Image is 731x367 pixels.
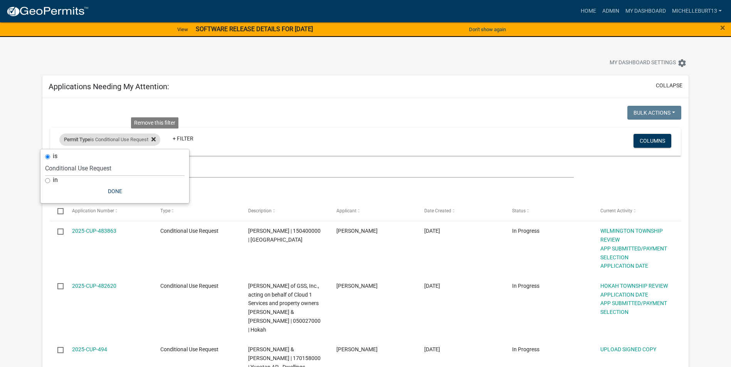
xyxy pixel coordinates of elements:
span: Status [512,208,526,214]
a: My Dashboard [622,4,669,18]
span: Permit Type [64,137,90,142]
button: Columns [634,134,671,148]
span: Current Activity [600,208,632,214]
a: APP SUBMITTED/PAYMENT SELECTION [600,300,667,315]
span: Description [248,208,272,214]
span: Type [160,208,170,214]
datatable-header-cell: Status [505,202,593,220]
button: Don't show again [466,23,509,36]
datatable-header-cell: Application Number [65,202,153,220]
span: In Progress [512,346,539,352]
input: Search for applications [50,162,574,178]
span: × [720,22,725,33]
span: Date Created [424,208,451,214]
datatable-header-cell: Select [50,202,65,220]
button: Close [720,23,725,32]
a: View [174,23,191,36]
a: Home [578,4,599,18]
i: settings [677,58,687,68]
button: Bulk Actions [627,106,681,120]
a: APP SUBMITTED/PAYMENT SELECTION [600,245,667,260]
span: Applicant [336,208,356,214]
button: Done [45,184,185,198]
span: Conditional Use Request [160,228,218,234]
label: in [53,177,58,183]
a: WILMINGTON TOWNSHIP REVIEW [600,228,663,243]
datatable-header-cell: Type [153,202,241,220]
a: 2025-CUP-494 [72,346,107,352]
span: My Dashboard Settings [610,58,676,68]
a: 2025-CUP-483863 [72,228,116,234]
span: Conditional Use Request [160,346,218,352]
a: michelleburt13 [669,4,725,18]
span: Mike Huizenga [336,283,378,289]
button: My Dashboard Settingssettings [603,55,693,70]
a: Admin [599,4,622,18]
a: UPLOAD SIGNED COPY [600,346,656,352]
span: 09/02/2025 [424,346,440,352]
datatable-header-cell: Date Created [417,202,505,220]
span: In Progress [512,228,539,234]
a: APPLICATION DATE [600,292,648,298]
a: APPLICATION DATE [600,263,648,269]
span: 09/25/2025 [424,228,440,234]
span: Conditional Use Request [160,283,218,289]
span: Gerald Ladsten [336,228,378,234]
span: LADSTEN,GERALD | 150400000 | Wilmington [248,228,321,243]
span: 09/23/2025 [424,283,440,289]
a: + Filter [166,132,200,145]
datatable-header-cell: Applicant [329,202,417,220]
button: collapse [656,82,682,90]
strong: SOFTWARE RELEASE DETAILS FOR [DATE] [196,25,313,33]
span: In Progress [512,283,539,289]
div: Remove this filter [131,117,178,128]
datatable-header-cell: Description [241,202,329,220]
div: is Conditional Use Request [59,133,160,146]
span: Tim Nelson [336,346,378,352]
a: HOKAH TOWNSHIP REVIEW [600,283,668,289]
datatable-header-cell: Current Activity [593,202,681,220]
label: is [53,153,57,159]
h5: Applications Needing My Attention: [49,82,169,91]
a: 2025-CUP-482620 [72,283,116,289]
span: Application Number [72,208,114,214]
span: Mike Huizenga of GSS, Inc., acting on behalf of Cloud 1 Services and property owners Jerry & Cind... [248,283,321,333]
